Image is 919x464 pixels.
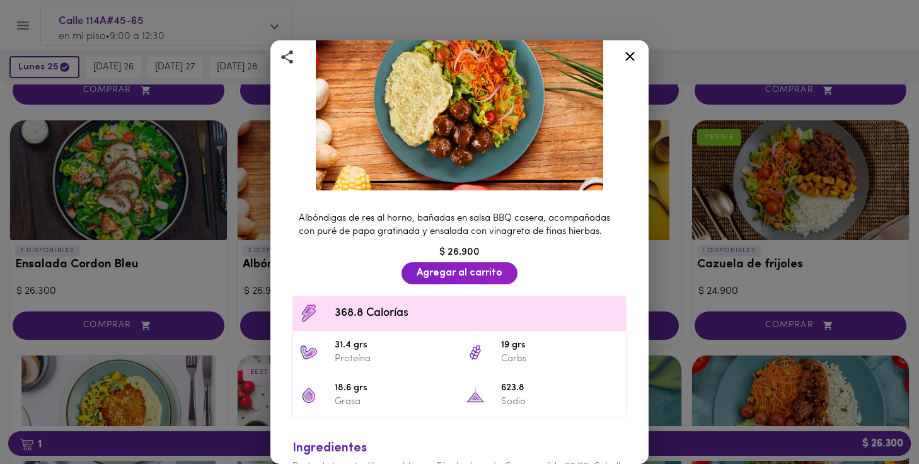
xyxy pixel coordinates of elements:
[292,439,627,458] div: Ingredientes
[299,304,318,323] img: Contenido calórico
[335,339,453,353] span: 31.4 grs
[299,343,318,362] img: 31.4 grs Proteína
[299,386,318,405] img: 18.6 grs Grasa
[846,391,906,451] iframe: Messagebird Livechat Widget
[501,352,620,366] p: Carbs
[501,381,620,396] span: 623.8
[466,386,485,405] img: 623.8 Sodio
[335,381,453,396] span: 18.6 grs
[466,343,485,362] img: 19 grs Carbs
[335,395,453,409] p: Grasa
[417,267,502,279] span: Agregar al carrito
[335,305,620,322] span: 368.8 Calorías
[402,262,517,284] button: Agregar al carrito
[335,352,453,366] p: Proteína
[299,214,610,236] span: Albóndigas de res al horno, bañadas en salsa BBQ casera, acompañadas con puré de papa gratinada y...
[501,395,620,409] p: Sodio
[501,339,620,353] span: 19 grs
[286,245,633,260] div: $ 26.900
